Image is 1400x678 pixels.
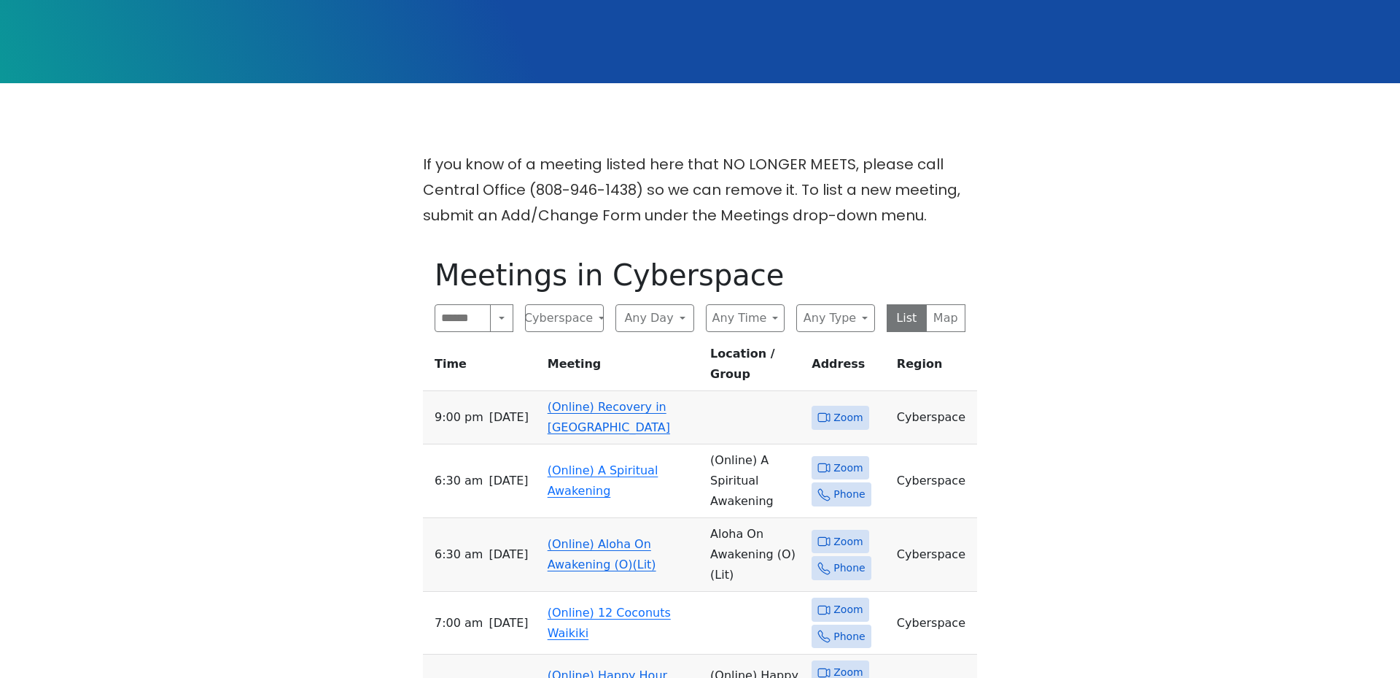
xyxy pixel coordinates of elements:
[542,344,704,391] th: Meeting
[891,444,977,518] td: Cyberspace
[615,304,694,332] button: Any Day
[548,537,656,571] a: (Online) Aloha On Awakening (O)(Lit)
[833,533,863,551] span: Zoom
[796,304,875,332] button: Any Type
[891,344,977,391] th: Region
[891,518,977,592] td: Cyberspace
[704,444,806,518] td: (Online) A Spiritual Awakening
[435,544,483,565] span: 6:30 AM
[548,606,671,640] a: (Online) 12 Coconuts Waikiki
[833,601,863,619] span: Zoom
[435,258,965,293] h1: Meetings in Cyberspace
[833,459,863,477] span: Zoom
[489,613,528,633] span: [DATE]
[833,559,865,577] span: Phone
[490,304,513,332] button: Search
[891,592,977,655] td: Cyberspace
[704,518,806,592] td: Aloha On Awakening (O) (Lit)
[423,152,977,228] p: If you know of a meeting listed here that NO LONGER MEETS, please call Central Office (808-946-14...
[887,304,927,332] button: List
[489,407,529,428] span: [DATE]
[435,613,483,633] span: 7:00 AM
[435,304,491,332] input: Search
[489,471,528,491] span: [DATE]
[833,409,863,427] span: Zoom
[435,407,483,428] span: 9:00 PM
[806,344,891,391] th: Address
[548,400,670,434] a: (Online) Recovery in [GEOGRAPHIC_DATA]
[926,304,966,332] button: Map
[833,628,865,646] span: Phone
[548,463,658,498] a: (Online) A Spiritual Awakening
[704,344,806,391] th: Location / Group
[891,391,977,444] td: Cyberspace
[525,304,604,332] button: Cyberspace
[423,344,542,391] th: Time
[435,471,483,491] span: 6:30 AM
[706,304,785,332] button: Any Time
[833,485,865,504] span: Phone
[489,544,528,565] span: [DATE]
